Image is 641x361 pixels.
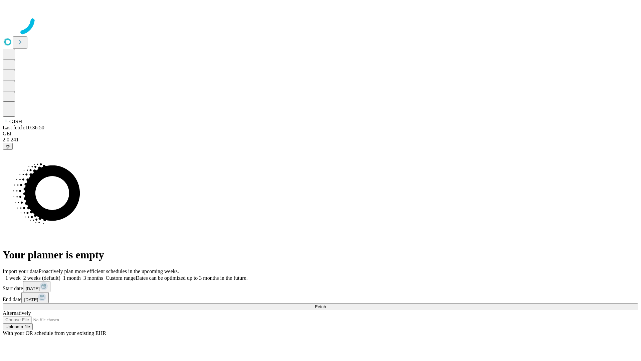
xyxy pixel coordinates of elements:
[9,119,22,124] span: GJSH
[23,281,50,292] button: [DATE]
[3,323,33,330] button: Upload a file
[3,249,638,261] h1: Your planner is empty
[3,292,638,303] div: End date
[83,275,103,281] span: 3 months
[106,275,136,281] span: Custom range
[136,275,247,281] span: Dates can be optimized up to 3 months in the future.
[3,303,638,310] button: Fetch
[3,143,13,150] button: @
[26,286,40,291] span: [DATE]
[3,310,31,316] span: Alternatively
[24,297,38,302] span: [DATE]
[3,330,106,336] span: With your OR schedule from your existing EHR
[63,275,81,281] span: 1 month
[315,304,326,309] span: Fetch
[5,144,10,149] span: @
[21,292,49,303] button: [DATE]
[3,125,44,130] span: Last fetch: 10:36:50
[3,268,39,274] span: Import your data
[39,268,179,274] span: Proactively plan more efficient schedules in the upcoming weeks.
[3,137,638,143] div: 2.0.241
[3,281,638,292] div: Start date
[3,131,638,137] div: GEI
[23,275,60,281] span: 2 weeks (default)
[5,275,21,281] span: 1 week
